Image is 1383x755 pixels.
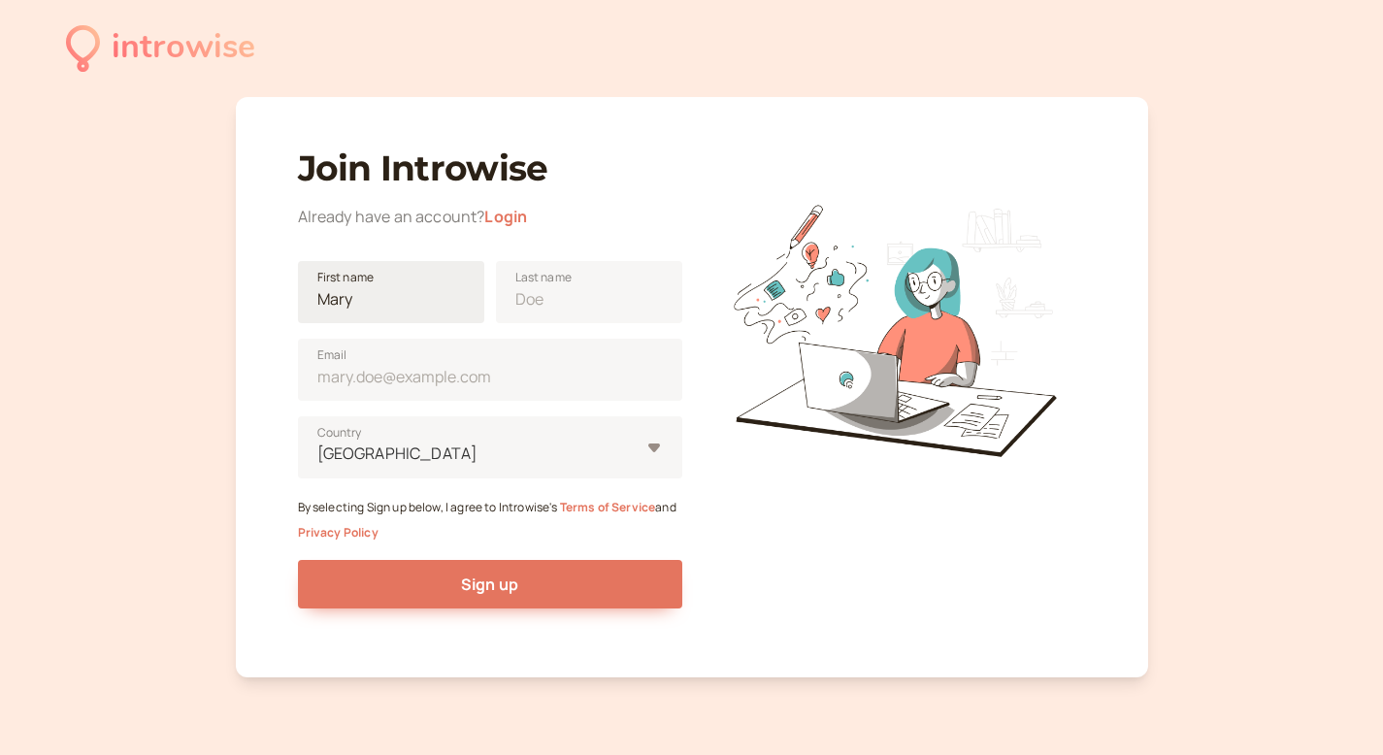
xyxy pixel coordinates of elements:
input: First name [298,261,484,323]
span: Country [317,423,362,443]
a: Login [484,206,527,227]
input: Last name [496,261,682,323]
span: Email [317,345,347,365]
div: introwise [112,21,255,75]
a: introwise [66,21,255,75]
a: Privacy Policy [298,524,379,541]
input: [GEOGRAPHIC_DATA]Country [315,443,318,465]
a: Terms of Service [560,499,656,515]
div: Already have an account? [298,205,682,230]
iframe: Chat Widget [1286,662,1383,755]
h1: Join Introwise [298,148,682,189]
span: Last name [515,268,572,287]
span: Sign up [461,574,518,595]
small: By selecting Sign up below, I agree to Introwise's and [298,499,676,541]
button: Sign up [298,560,682,608]
input: Email [298,339,682,401]
span: First name [317,268,375,287]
